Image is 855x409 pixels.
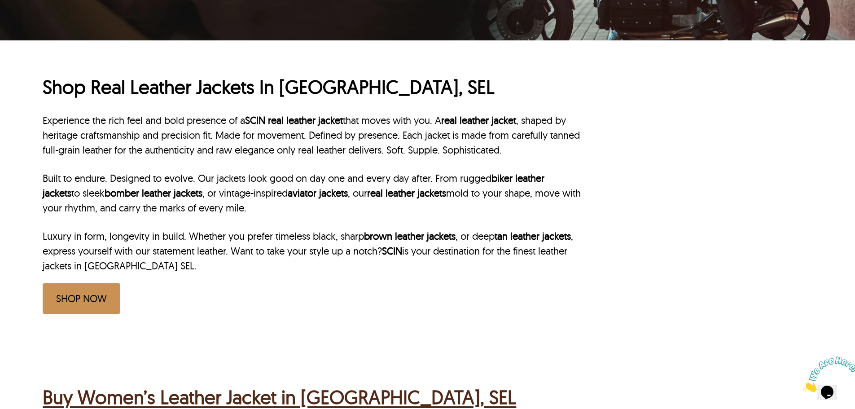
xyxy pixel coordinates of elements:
[43,229,581,273] p: Luxury in form, longevity in build. Whether you prefer timeless black, sharp , or deep , express ...
[495,230,571,242] a: tan leather jackets
[43,283,120,314] a: SHOP NOW
[441,114,516,127] a: real leather jacket
[364,230,456,242] a: brown leather jackets
[43,172,544,199] a: biker leather jackets
[43,75,581,100] h1: Shop Real Leather Jackets In [GEOGRAPHIC_DATA], SEL
[268,114,343,127] a: real leather jacket
[799,353,855,396] iframe: chat widget
[382,245,402,257] a: SCIN
[245,114,265,127] a: SCIN
[43,113,581,158] p: Experience the rich feel and bold presence of a that moves with you. A , shaped by heritage craft...
[43,171,581,215] p: Built to endure. Designed to evolve. Our jackets look good on day one and every day after. From r...
[105,187,202,199] a: bomber leather jackets
[367,187,446,199] a: real leather jackets
[4,4,59,39] img: Chat attention grabber
[288,187,348,199] a: aviator jackets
